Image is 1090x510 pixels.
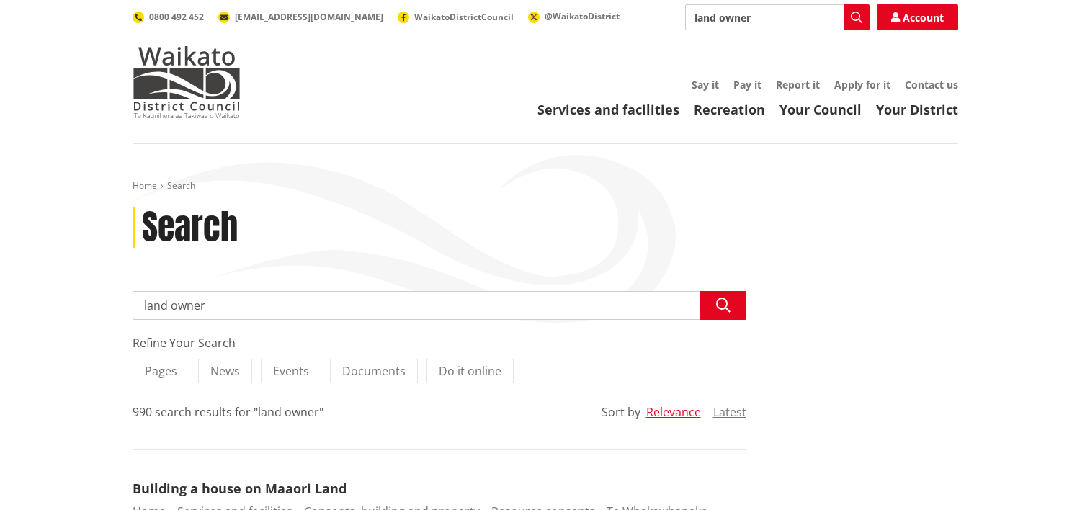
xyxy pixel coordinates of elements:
[439,363,501,379] span: Do it online
[685,4,870,30] input: Search input
[342,363,406,379] span: Documents
[133,46,241,118] img: Waikato District Council - Te Kaunihera aa Takiwaa o Waikato
[133,334,746,352] div: Refine Your Search
[133,180,958,192] nav: breadcrumb
[133,291,746,320] input: Search input
[779,101,862,118] a: Your Council
[142,207,238,249] h1: Search
[834,78,890,91] a: Apply for it
[398,11,514,23] a: WaikatoDistrictCouncil
[149,11,204,23] span: 0800 492 452
[694,101,765,118] a: Recreation
[167,179,195,192] span: Search
[602,403,640,421] div: Sort by
[133,179,157,192] a: Home
[776,78,820,91] a: Report it
[133,480,347,497] a: Building a house on Maaori Land
[528,10,620,22] a: @WaikatoDistrict
[210,363,240,379] span: News
[133,403,323,421] div: 990 search results for "land owner"
[145,363,177,379] span: Pages
[733,78,761,91] a: Pay it
[537,101,679,118] a: Services and facilities
[876,101,958,118] a: Your District
[646,406,701,419] button: Relevance
[545,10,620,22] span: @WaikatoDistrict
[905,78,958,91] a: Contact us
[273,363,309,379] span: Events
[692,78,719,91] a: Say it
[218,11,383,23] a: [EMAIL_ADDRESS][DOMAIN_NAME]
[414,11,514,23] span: WaikatoDistrictCouncil
[235,11,383,23] span: [EMAIL_ADDRESS][DOMAIN_NAME]
[713,406,746,419] button: Latest
[133,11,204,23] a: 0800 492 452
[877,4,958,30] a: Account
